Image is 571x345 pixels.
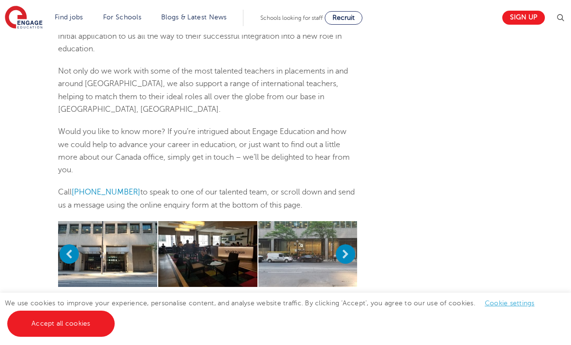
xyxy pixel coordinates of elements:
[58,65,357,116] p: Not only do we work with some of the most talented teachers in placements in and around [GEOGRAPH...
[336,244,355,264] button: Next
[58,125,357,176] p: Would you like to know more? If you’re intrigued about Engage Education and how we could help to ...
[332,14,355,21] span: Recruit
[55,14,83,21] a: Find jobs
[60,244,79,264] button: Previous
[103,14,141,21] a: For Schools
[260,15,323,21] span: Schools looking for staff
[502,11,545,25] a: Sign up
[58,186,357,211] p: Call to speak to one of our talented team, or scroll down and send us a message using the online ...
[5,300,544,327] span: We use cookies to improve your experience, personalise content, and analyse website traffic. By c...
[5,6,43,30] img: Engage Education
[485,300,535,307] a: Cookie settings
[72,188,140,196] a: [PHONE_NUMBER]
[325,11,362,25] a: Recruit
[161,14,227,21] a: Blogs & Latest News
[7,311,115,337] a: Accept all cookies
